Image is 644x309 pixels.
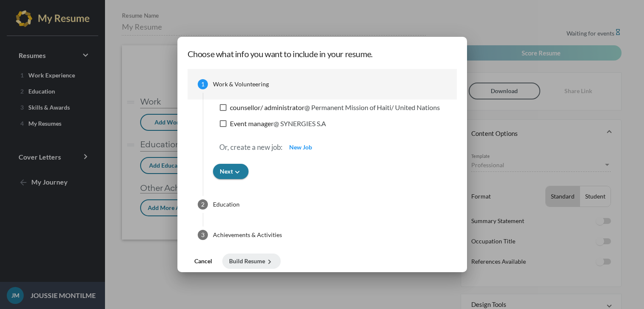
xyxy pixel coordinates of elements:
h1: Choose what info you want to include in your resume. [188,47,445,61]
div: Education [213,200,240,209]
span: @ SYNERGIES S.A [274,119,326,127]
i: keyboard_arrow_down [233,168,242,177]
span: counsellor/ administrator [230,102,440,113]
button: Cancel [188,254,219,269]
span: 1 [201,80,205,88]
div: Work & Volunteering [213,80,269,88]
button: New Job [282,140,319,155]
button: Build Resumekeyboard_arrow_right [222,254,281,269]
i: keyboard_arrow_right [265,257,274,266]
div: Achievements & Activities [213,231,282,239]
button: Nextkeyboard_arrow_down [213,164,249,179]
span: Event manager [230,119,326,129]
span: @ Permanent Mission of Haiti/ United Nations [304,103,440,111]
span: 2 [201,201,205,208]
span: Build Resume [229,257,274,265]
span: Cancel [194,257,212,265]
span: New Job [289,143,312,151]
span: Next [220,168,242,175]
span: 3 [201,231,205,238]
p: Or, create a new job: [219,142,282,152]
